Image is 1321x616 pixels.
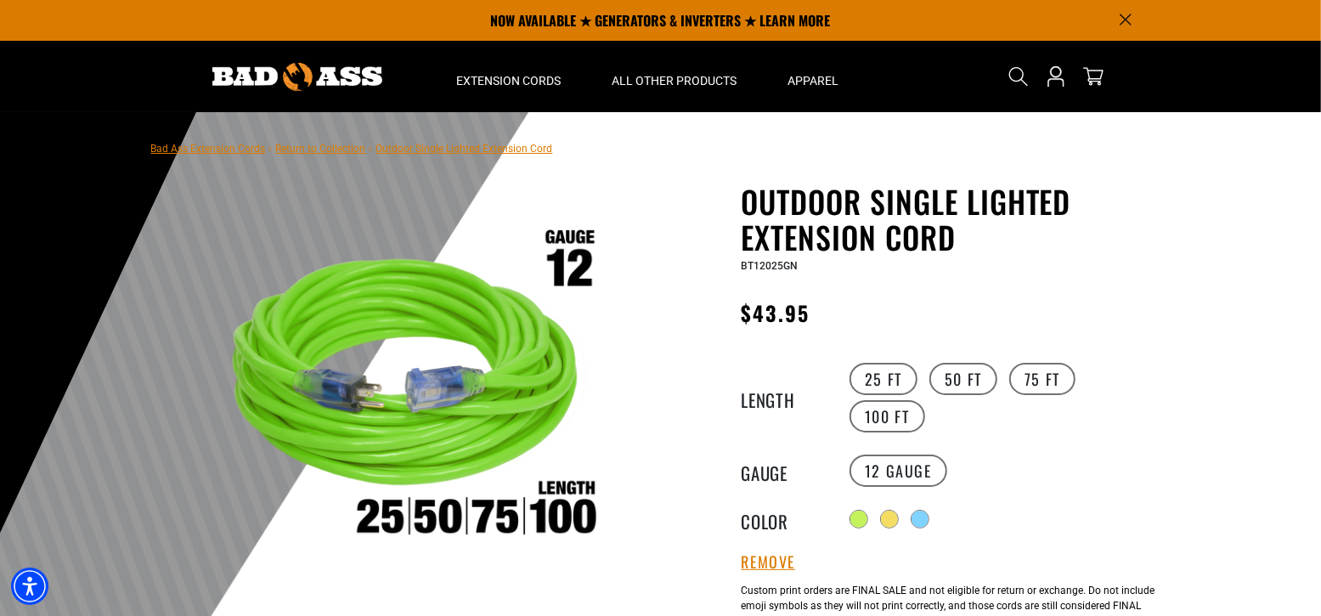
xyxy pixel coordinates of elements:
[763,41,865,112] summary: Apparel
[212,63,382,91] img: Bad Ass Extension Cords
[788,73,839,88] span: Apparel
[742,260,799,272] span: BT12025GN
[742,297,810,328] span: $43.95
[276,143,366,155] a: Return to Collection
[613,73,737,88] span: All Other Products
[269,143,273,155] span: ›
[929,363,997,395] label: 50 FT
[742,553,796,572] button: Remove
[742,460,827,482] legend: Gauge
[1080,66,1107,87] a: cart
[1005,63,1032,90] summary: Search
[151,143,266,155] a: Bad Ass Extension Cords
[850,400,925,432] label: 100 FT
[850,363,917,395] label: 25 FT
[587,41,763,112] summary: All Other Products
[850,455,947,487] label: 12 Gauge
[742,387,827,409] legend: Length
[432,41,587,112] summary: Extension Cords
[1042,41,1070,112] a: Open this option
[1009,363,1075,395] label: 75 FT
[11,568,48,605] div: Accessibility Menu
[151,138,553,158] nav: breadcrumbs
[742,508,827,530] legend: Color
[457,73,562,88] span: Extension Cords
[376,143,553,155] span: Outdoor Single Lighted Extension Cord
[742,184,1158,255] h1: Outdoor Single Lighted Extension Cord
[370,143,373,155] span: ›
